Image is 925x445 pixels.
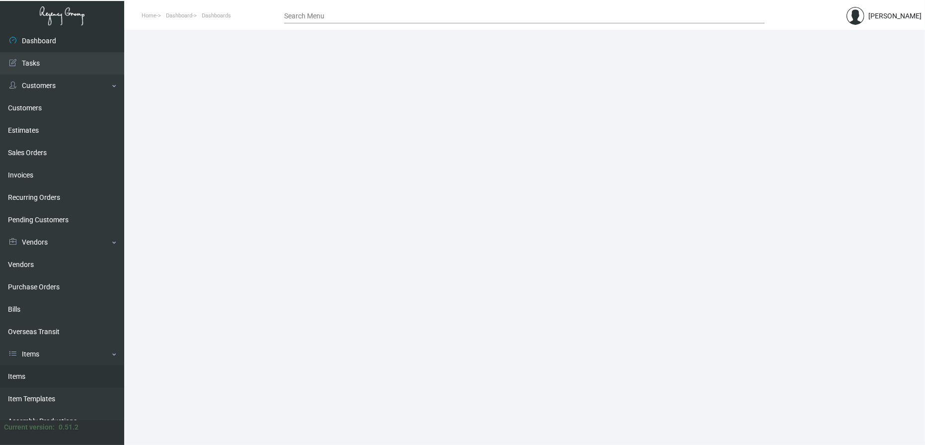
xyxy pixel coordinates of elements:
[202,12,231,19] span: Dashboards
[847,7,864,25] img: admin@bootstrapmaster.com
[166,12,192,19] span: Dashboard
[868,11,922,21] div: [PERSON_NAME]
[4,422,55,433] div: Current version:
[142,12,156,19] span: Home
[59,422,78,433] div: 0.51.2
